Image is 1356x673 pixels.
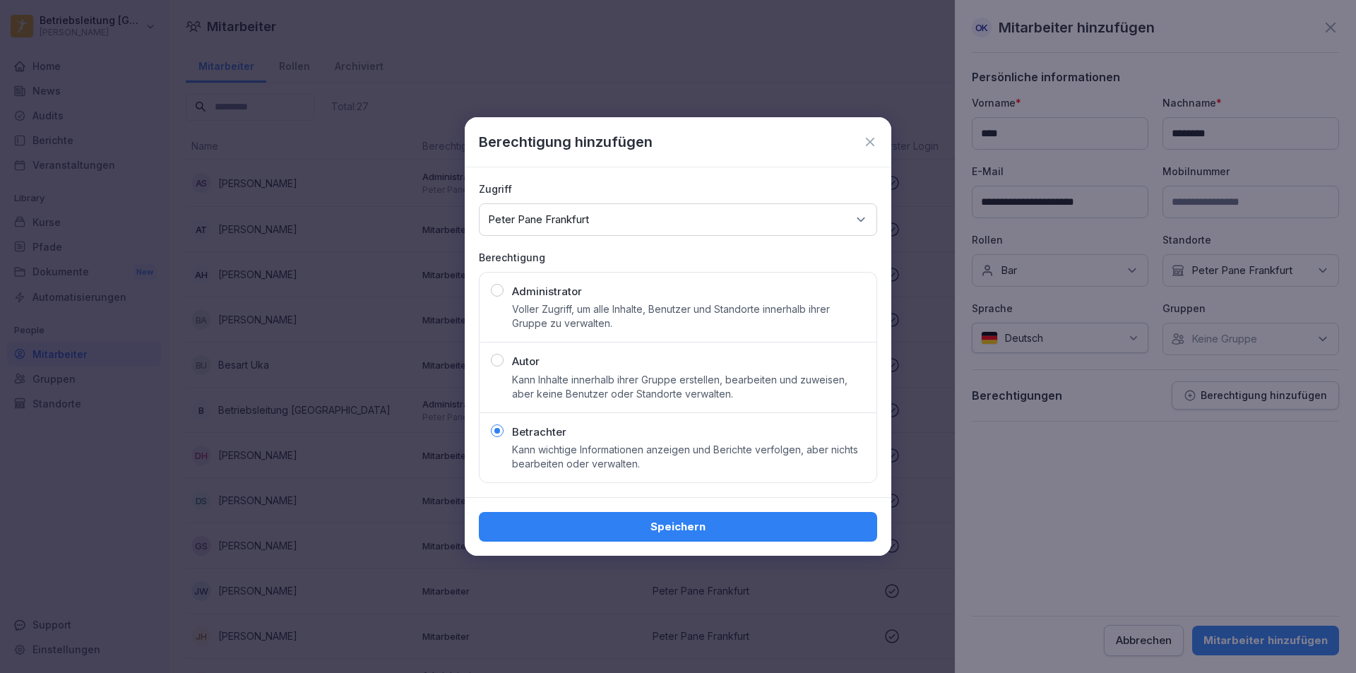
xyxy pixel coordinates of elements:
[490,519,866,535] div: Speichern
[512,424,566,441] p: Betrachter
[479,250,877,265] p: Berechtigung
[512,373,865,401] p: Kann Inhalte innerhalb ihrer Gruppe erstellen, bearbeiten und zuweisen, aber keine Benutzer oder ...
[512,443,865,471] p: Kann wichtige Informationen anzeigen und Berichte verfolgen, aber nichts bearbeiten oder verwalten.
[479,181,877,196] p: Zugriff
[512,354,540,370] p: Autor
[512,302,865,330] p: Voller Zugriff, um alle Inhalte, Benutzer und Standorte innerhalb ihrer Gruppe zu verwalten.
[488,213,589,227] p: Peter Pane Frankfurt
[479,131,653,153] p: Berechtigung hinzufügen
[512,284,582,300] p: Administrator
[479,512,877,542] button: Speichern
